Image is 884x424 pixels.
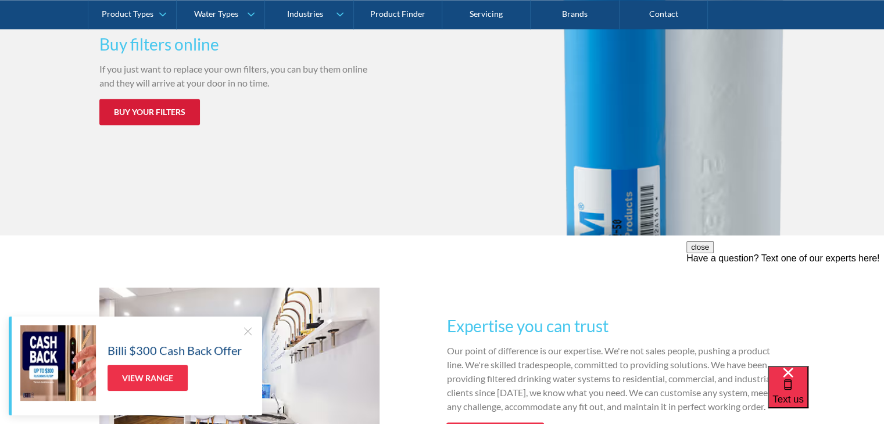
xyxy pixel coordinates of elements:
[768,366,884,424] iframe: podium webchat widget bubble
[99,32,380,56] h3: Buy filters online
[99,99,200,125] a: Buy your filters
[287,9,323,19] div: Industries
[446,344,785,414] p: Our point of difference is our expertise. We're not sales people, pushing a product line. We're s...
[99,62,380,90] p: If you just want to replace your own filters, you can buy them online and they will arrive at you...
[20,325,96,401] img: Billi $300 Cash Back Offer
[686,241,884,380] iframe: podium webchat widget prompt
[108,342,242,359] h5: Billi $300 Cash Back Offer
[102,9,153,19] div: Product Types
[446,314,785,338] h3: Expertise you can trust
[108,365,188,391] a: View Range
[194,9,238,19] div: Water Types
